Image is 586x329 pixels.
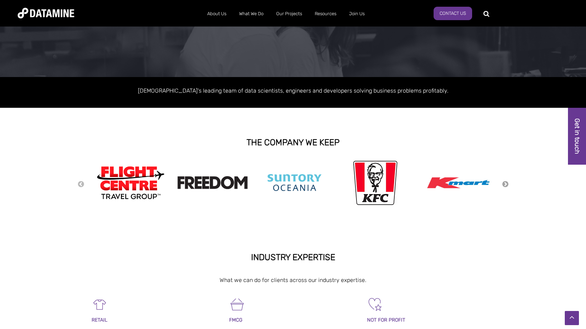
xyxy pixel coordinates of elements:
a: Our Projects [270,5,308,23]
span: What we can do for clients across our industry expertise. [220,277,366,283]
img: Kmart logo [423,161,494,204]
img: Freedom logo [177,176,248,189]
img: Not For Profit [367,296,383,312]
strong: THE COMPANY WE KEEP [246,137,340,147]
img: Datamine [18,8,74,18]
button: Next [502,181,509,188]
img: kfc [353,159,398,206]
a: Resources [308,5,343,23]
span: FMCG [229,317,242,323]
a: Contact Us [434,7,472,20]
img: Suntory Oceania [259,163,330,202]
span: NOT FOR PROFIT [367,317,405,323]
img: Retail-1 [92,296,108,312]
img: Flight Centre [95,164,166,201]
button: Previous [77,181,85,188]
img: FMCG [229,296,245,312]
a: Get in touch [568,108,586,165]
a: What We Do [233,5,270,23]
strong: INDUSTRY EXPERTISE [251,252,335,262]
a: Join Us [343,5,371,23]
span: RETAIL [92,317,108,323]
a: About Us [201,5,233,23]
p: [DEMOGRAPHIC_DATA]'s leading team of data scientists, engineers and developers solving business p... [92,86,495,95]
